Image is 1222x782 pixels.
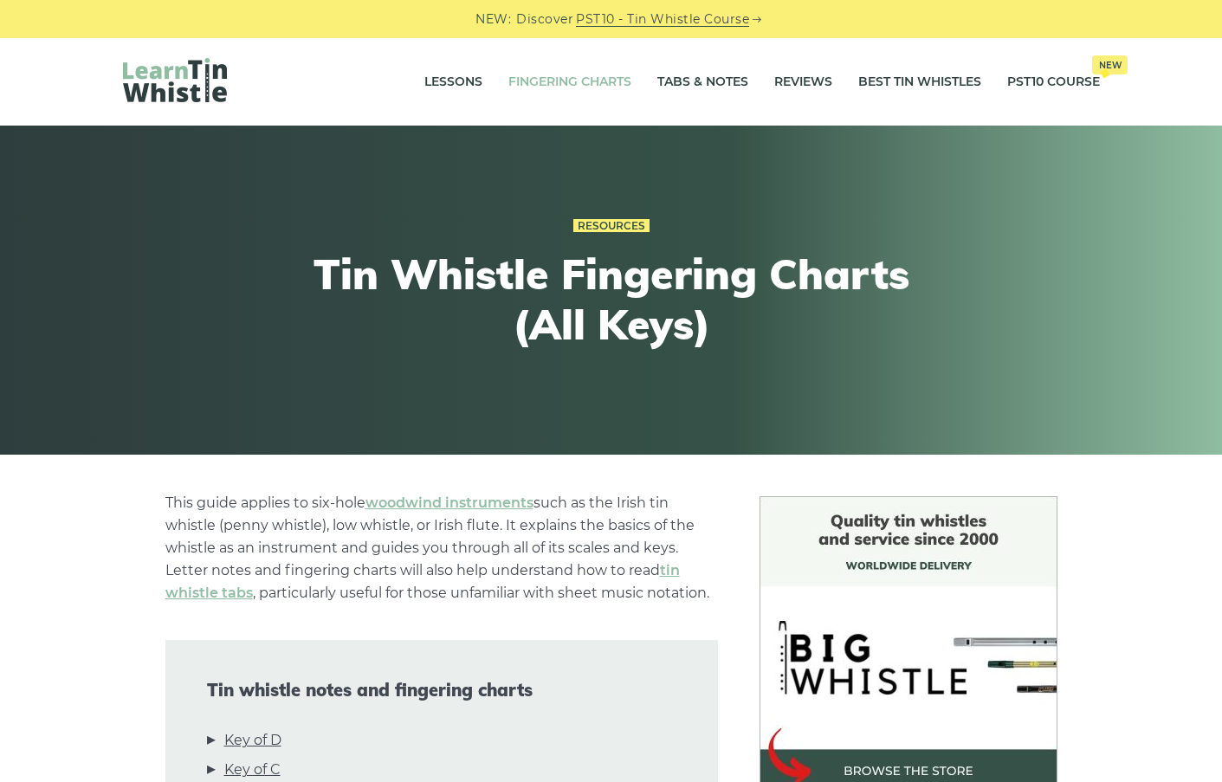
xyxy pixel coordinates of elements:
a: Best Tin Whistles [858,61,981,104]
span: New [1092,55,1128,74]
a: Reviews [774,61,832,104]
a: Lessons [424,61,482,104]
a: Tabs & Notes [657,61,748,104]
a: Resources [573,219,650,233]
a: Fingering Charts [508,61,631,104]
a: Key of C [224,759,281,781]
span: Tin whistle notes and fingering charts [207,680,676,701]
a: PST10 CourseNew [1007,61,1100,104]
h1: Tin Whistle Fingering Charts (All Keys) [293,249,930,349]
p: This guide applies to six-hole such as the Irish tin whistle (penny whistle), low whistle, or Iri... [165,492,718,604]
a: woodwind instruments [365,494,533,511]
img: LearnTinWhistle.com [123,58,227,102]
a: Key of D [224,729,281,752]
